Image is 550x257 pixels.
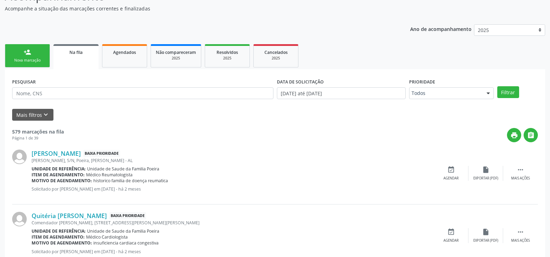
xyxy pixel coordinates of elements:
[511,176,530,181] div: Mais ações
[473,176,498,181] div: Exportar (PDF)
[32,172,85,178] b: Item de agendamento:
[12,128,64,135] strong: 579 marcações na fila
[83,150,120,157] span: Baixa Prioridade
[517,228,524,236] i: 
[32,249,434,255] p: Solicitado por [PERSON_NAME] em [DATE] - há 2 meses
[507,128,521,142] button: print
[412,90,480,97] span: Todos
[12,135,64,141] div: Página 1 de 39
[410,24,472,33] p: Ano de acompanhamento
[42,111,50,119] i: keyboard_arrow_down
[32,240,92,246] b: Motivo de agendamento:
[93,240,159,246] span: insuficiencia cardiaca congestiva
[12,109,53,121] button: Mais filtroskeyboard_arrow_down
[10,58,45,63] div: Nova marcação
[447,166,455,174] i: event_available
[510,131,518,139] i: print
[527,131,535,139] i: 
[447,228,455,236] i: event_available
[482,228,490,236] i: insert_drive_file
[473,238,498,243] div: Exportar (PDF)
[32,186,434,192] p: Solicitado por [PERSON_NAME] em [DATE] - há 2 meses
[93,178,168,184] span: historico familia de doença reumatica
[5,5,383,12] p: Acompanhe a situação das marcações correntes e finalizadas
[12,87,273,99] input: Nome, CNS
[86,234,128,240] span: Médico Cardiologista
[86,172,133,178] span: Médico Reumatologista
[32,228,86,234] b: Unidade de referência:
[32,166,86,172] b: Unidade de referência:
[524,128,538,142] button: 
[210,56,245,61] div: 2025
[32,212,107,219] a: Quitéria [PERSON_NAME]
[409,77,435,87] label: Prioridade
[32,220,434,226] div: Comendador [PERSON_NAME], [STREET_ADDRESS][PERSON_NAME][PERSON_NAME]
[12,150,27,164] img: img
[32,178,92,184] b: Motivo de agendamento:
[32,234,85,240] b: Item de agendamento:
[87,166,159,172] span: Unidade de Saude da Familia Poeira
[217,49,238,55] span: Resolvidos
[443,238,459,243] div: Agendar
[69,49,83,55] span: Na fila
[277,77,324,87] label: DATA DE SOLICITAÇÃO
[156,56,196,61] div: 2025
[32,158,434,163] div: [PERSON_NAME], S/N, Poeira, [PERSON_NAME] - AL
[12,77,36,87] label: PESQUISAR
[443,176,459,181] div: Agendar
[24,48,31,56] div: person_add
[482,166,490,174] i: insert_drive_file
[12,212,27,226] img: img
[511,238,530,243] div: Mais ações
[259,56,293,61] div: 2025
[264,49,288,55] span: Cancelados
[113,49,136,55] span: Agendados
[87,228,159,234] span: Unidade de Saude da Familia Poeira
[109,212,146,219] span: Baixa Prioridade
[517,166,524,174] i: 
[497,86,519,98] button: Filtrar
[277,87,406,99] input: Selecione um intervalo
[156,49,196,55] span: Não compareceram
[32,150,81,157] a: [PERSON_NAME]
